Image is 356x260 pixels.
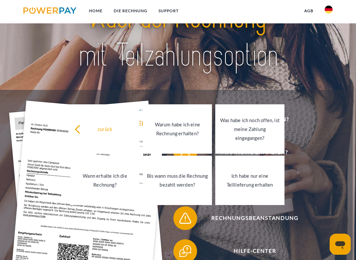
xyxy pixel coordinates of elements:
[108,5,153,17] a: DIE RECHNUNG
[74,171,136,189] div: Wann erhalte ich die Rechnung?
[219,171,281,189] div: Ich habe nur eine Teillieferung erhalten
[165,205,336,231] a: Rechnungsbeanstandung
[147,120,208,138] div: Warum habe ich eine Rechnung erhalten?
[299,5,319,17] a: agb
[178,244,193,259] img: qb_help.svg
[178,211,193,226] img: qb_warning.svg
[325,6,333,13] img: de
[182,206,328,230] span: Rechnungsbeanstandung
[83,5,108,17] a: Home
[74,124,136,133] div: zurück
[173,206,328,230] button: Rechnungsbeanstandung
[153,5,184,17] a: SUPPORT
[147,171,208,189] div: Bis wann muss die Rechnung bezahlt werden?
[330,234,351,255] iframe: Schaltfläche zum Öffnen des Messaging-Fensters
[219,116,281,142] div: Was habe ich noch offen, ist meine Zahlung eingegangen?
[215,104,284,154] a: Was habe ich noch offen, ist meine Zahlung eingegangen?
[23,7,76,14] img: logo-powerpay.svg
